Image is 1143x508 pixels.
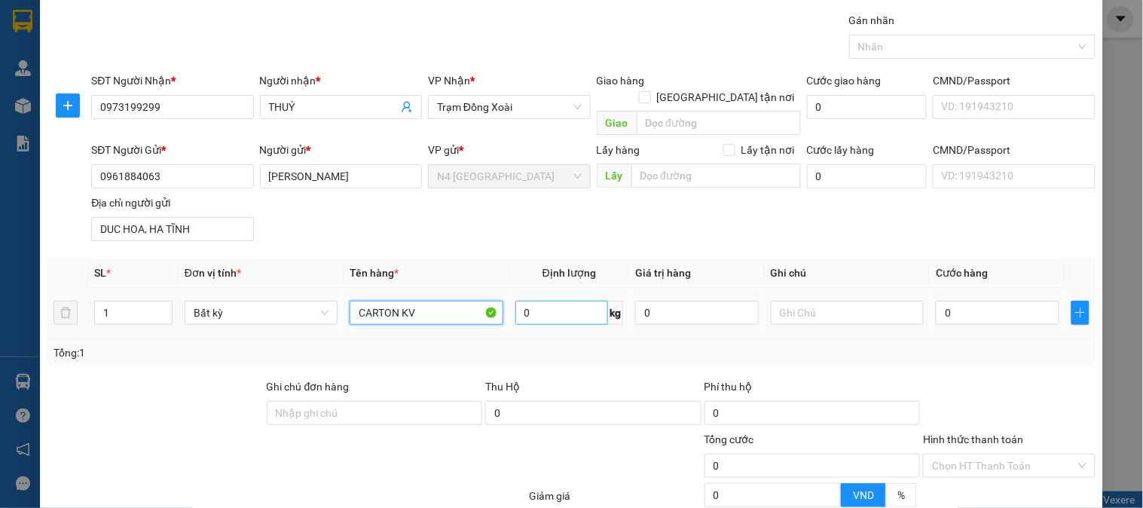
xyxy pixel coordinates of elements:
button: plus [56,93,80,118]
span: plus [57,99,79,112]
span: [GEOGRAPHIC_DATA] tận nơi [651,89,801,106]
span: Cước hàng [936,267,988,279]
input: Ghi Chú [771,301,924,325]
span: VP Nhận [428,75,470,87]
input: Ghi chú đơn hàng [267,401,483,425]
span: Giao hàng [597,75,645,87]
input: Địa chỉ của người gửi [91,217,253,241]
span: user-add [401,101,413,113]
span: kg [608,301,623,325]
label: Cước giao hàng [807,75,882,87]
button: delete [53,301,78,325]
button: plus [1071,301,1090,325]
span: Định lượng [542,267,596,279]
div: SĐT Người Nhận [91,72,253,89]
span: Giao [597,111,637,135]
span: Lấy hàng [597,144,640,156]
span: % [897,489,905,501]
div: Tổng: 1 [53,344,442,361]
input: Cước giao hàng [807,95,928,119]
th: Ghi chú [765,259,930,288]
span: N4 Bình Phước [437,165,581,188]
label: Cước lấy hàng [807,144,875,156]
span: Tổng cước [704,433,754,445]
label: Gán nhãn [849,14,895,26]
label: Ghi chú đơn hàng [267,381,350,393]
span: plus [1072,307,1089,319]
div: SĐT Người Gửi [91,142,253,158]
span: Đơn vị tính [185,267,241,279]
input: Cước lấy hàng [807,164,928,188]
span: Tên hàng [350,267,399,279]
div: CMND/Passport [933,72,1095,89]
span: Thu Hộ [485,381,520,393]
span: Trạm Đồng Xoài [437,96,581,118]
div: CMND/Passport [933,142,1095,158]
div: Người nhận [260,72,422,89]
input: Dọc đường [631,164,801,188]
div: VP gửi [428,142,590,158]
div: Phí thu hộ [704,378,921,401]
div: Người gửi [260,142,422,158]
span: Lấy tận nơi [735,142,801,158]
label: Hình thức thanh toán [923,433,1023,445]
span: VND [853,489,874,501]
span: Bất kỳ [194,301,329,324]
input: VD: Bàn, Ghế [350,301,503,325]
span: Giá trị hàng [635,267,691,279]
span: Lấy [597,164,631,188]
input: 0 [635,301,759,325]
span: SL [94,267,106,279]
input: Dọc đường [637,111,801,135]
div: Địa chỉ người gửi [91,194,253,211]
